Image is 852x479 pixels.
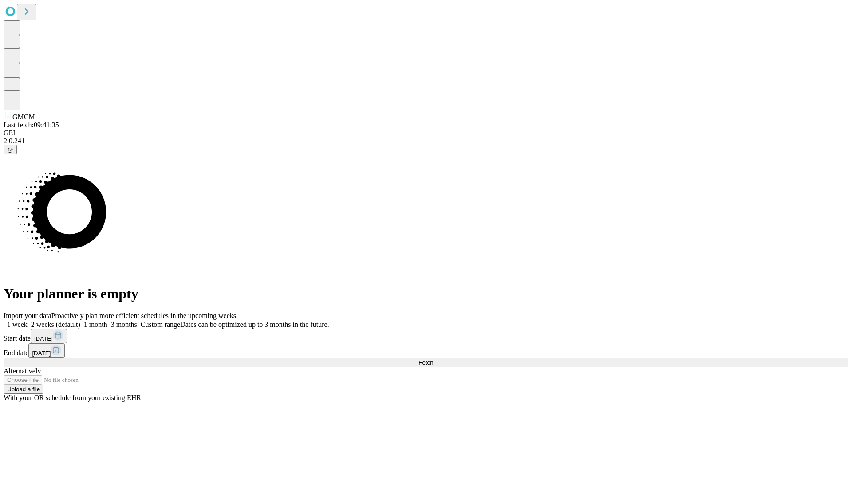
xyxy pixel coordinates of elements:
[4,394,141,401] span: With your OR schedule from your existing EHR
[4,312,51,319] span: Import your data
[4,121,59,129] span: Last fetch: 09:41:35
[141,321,180,328] span: Custom range
[4,385,43,394] button: Upload a file
[34,335,53,342] span: [DATE]
[180,321,329,328] span: Dates can be optimized up to 3 months in the future.
[4,129,848,137] div: GEI
[4,329,848,343] div: Start date
[32,350,51,357] span: [DATE]
[111,321,137,328] span: 3 months
[7,321,28,328] span: 1 week
[4,145,17,154] button: @
[84,321,107,328] span: 1 month
[4,286,848,302] h1: Your planner is empty
[28,343,65,358] button: [DATE]
[4,358,848,367] button: Fetch
[4,137,848,145] div: 2.0.241
[31,321,80,328] span: 2 weeks (default)
[4,343,848,358] div: End date
[31,329,67,343] button: [DATE]
[7,146,13,153] span: @
[418,359,433,366] span: Fetch
[4,367,41,375] span: Alternatively
[51,312,238,319] span: Proactively plan more efficient schedules in the upcoming weeks.
[12,113,35,121] span: GMCM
